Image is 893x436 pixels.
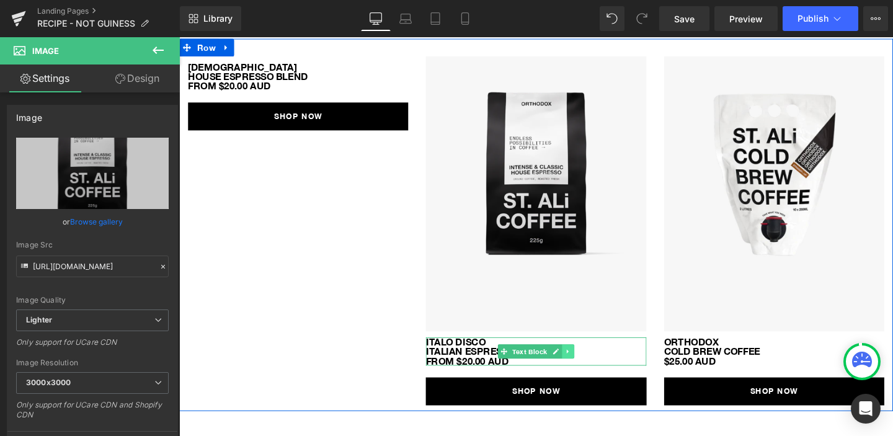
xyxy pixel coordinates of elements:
[37,6,180,16] a: Landing Pages
[510,324,611,336] span: cold brew coffee
[26,315,52,324] b: Lighter
[180,6,241,31] a: New Library
[348,323,389,338] span: Text Block
[16,400,169,428] div: Only support for UCare CDN and Shopify CDN
[37,19,135,29] span: RECIPE - NOT GUINESS
[16,2,42,20] span: Row
[510,334,564,346] span: $25.00 aud
[16,215,169,228] div: or
[16,296,169,305] div: Image Quality
[16,337,169,355] div: Only support for UCare CDN
[259,20,491,310] img: Orthodox 250 gram bag of coffee
[259,358,491,387] a: SHOP NOW
[391,6,420,31] a: Laptop
[70,211,123,233] a: Browse gallery
[600,6,624,31] button: Undo
[16,358,169,367] div: Image Resolution
[783,6,858,31] button: Publish
[510,314,567,326] span: orthodox
[629,6,654,31] button: Redo
[729,12,763,25] span: Preview
[450,6,480,31] a: Mobile
[402,323,415,338] a: Expand / Collapse
[9,69,241,98] a: SHOP NOW
[32,46,59,56] span: Image
[714,6,778,31] a: Preview
[420,6,450,31] a: Tablet
[16,105,42,123] div: Image
[510,20,741,310] img: Feels Good 250 gram bag of coffee
[42,2,58,20] a: Expand / Collapse
[674,12,695,25] span: Save
[16,241,169,249] div: Image Src
[92,65,182,92] a: Design
[26,378,71,387] b: 3000x3000
[797,14,829,24] span: Publish
[9,27,241,37] p: [DEMOGRAPHIC_DATA]
[9,37,241,56] p: HOUSE ESPRESSO BLEND FROM $20.00 AUD
[259,316,491,345] p: ITALO DISCO ITALIAN ESPRESSO BLEND FROM $20.00 AUD
[851,394,881,424] div: Open Intercom Messenger
[361,6,391,31] a: Desktop
[203,13,233,24] span: Library
[510,358,741,387] a: SHOP NOW
[863,6,888,31] button: More
[16,256,169,277] input: Link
